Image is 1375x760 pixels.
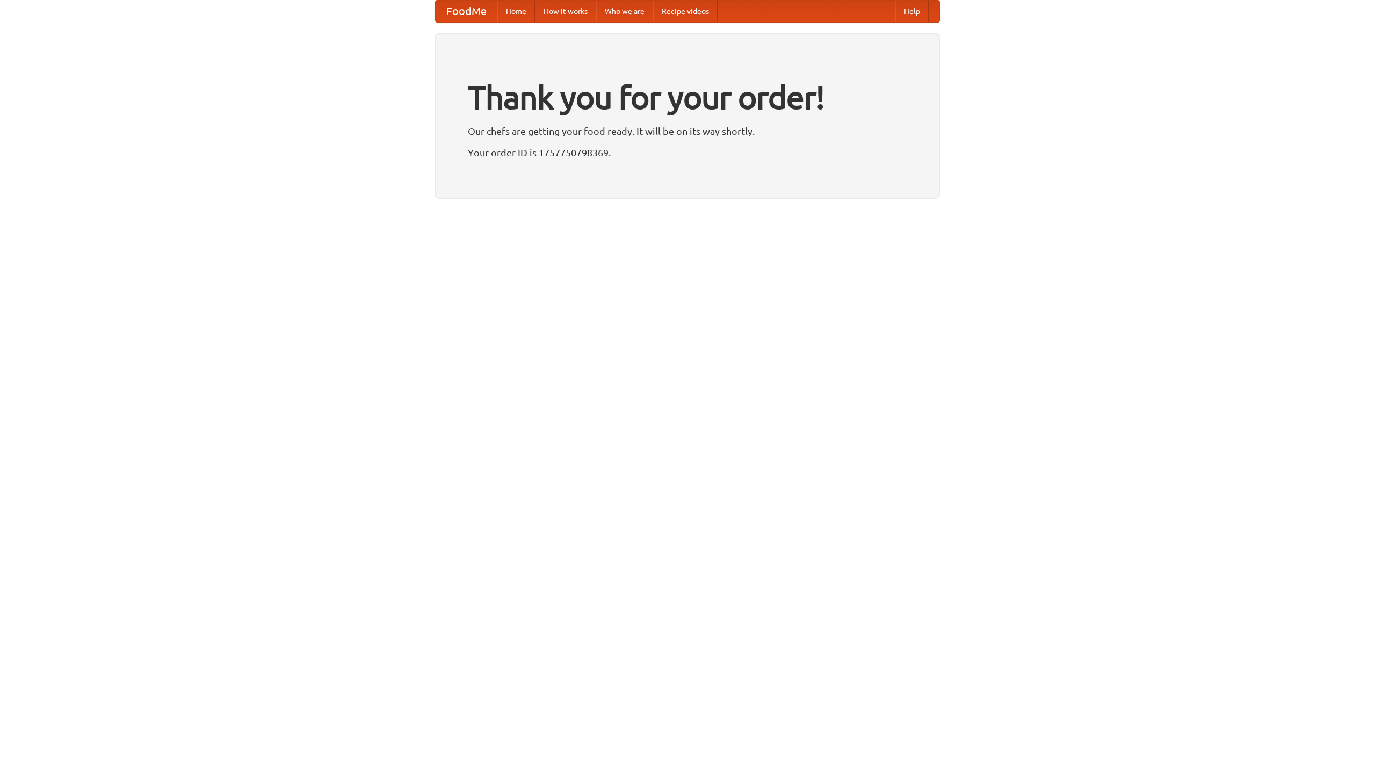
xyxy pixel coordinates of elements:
a: FoodMe [436,1,497,22]
p: Your order ID is 1757750798369. [468,144,907,161]
a: Who we are [596,1,653,22]
p: Our chefs are getting your food ready. It will be on its way shortly. [468,123,907,139]
a: Home [497,1,535,22]
a: Recipe videos [653,1,718,22]
h1: Thank you for your order! [468,71,907,123]
a: How it works [535,1,596,22]
a: Help [895,1,929,22]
